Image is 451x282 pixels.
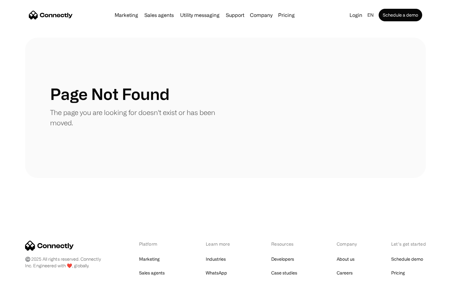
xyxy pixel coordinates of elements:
[13,271,38,280] ul: Language list
[337,255,355,264] a: About us
[6,270,38,280] aside: Language selected: English
[276,13,297,18] a: Pricing
[178,13,222,18] a: Utility messaging
[271,255,294,264] a: Developers
[50,85,169,103] h1: Page Not Found
[206,255,226,264] a: Industries
[337,241,359,247] div: Company
[271,269,297,277] a: Case studies
[139,269,165,277] a: Sales agents
[391,241,426,247] div: Let’s get started
[391,255,423,264] a: Schedule demo
[367,11,374,19] div: en
[337,269,353,277] a: Careers
[139,255,160,264] a: Marketing
[379,9,422,21] a: Schedule a demo
[206,269,227,277] a: WhatsApp
[206,241,239,247] div: Learn more
[391,269,405,277] a: Pricing
[347,11,365,19] a: Login
[271,241,304,247] div: Resources
[223,13,247,18] a: Support
[50,107,225,128] p: The page you are looking for doesn't exist or has been moved.
[250,11,272,19] div: Company
[142,13,176,18] a: Sales agents
[112,13,141,18] a: Marketing
[139,241,173,247] div: Platform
